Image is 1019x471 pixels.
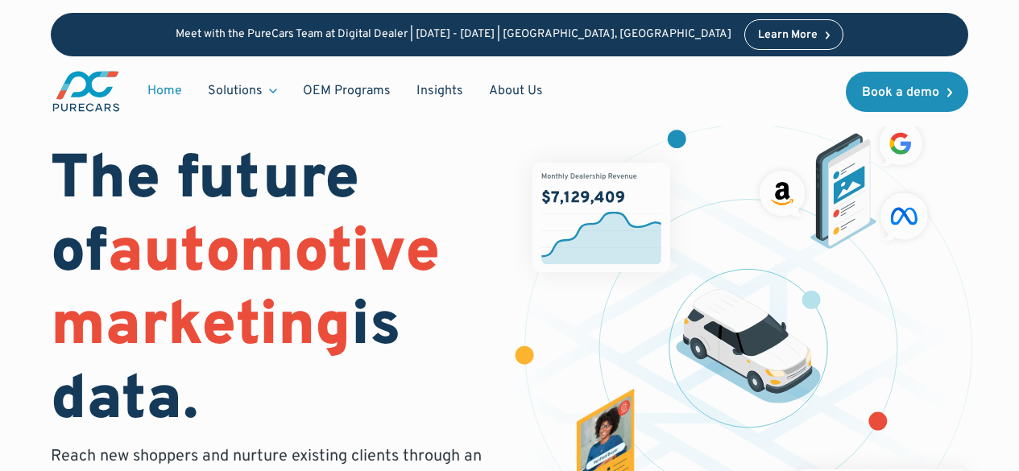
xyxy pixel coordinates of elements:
p: Meet with the PureCars Team at Digital Dealer | [DATE] - [DATE] | [GEOGRAPHIC_DATA], [GEOGRAPHIC_... [176,28,731,42]
a: Insights [404,76,476,106]
span: automotive marketing [51,216,440,366]
h1: The future of is data. [51,145,490,439]
a: Book a demo [846,72,968,112]
img: ads on social media and advertising partners [753,116,934,249]
img: chart showing monthly dealership revenue of $7m [532,163,670,273]
a: OEM Programs [290,76,404,106]
div: Learn More [758,30,818,41]
div: Solutions [195,76,290,106]
div: Solutions [208,82,263,100]
img: illustration of a vehicle [676,289,821,403]
a: About Us [476,76,556,106]
img: purecars logo [51,69,122,114]
a: Learn More [744,19,844,50]
div: Book a demo [862,86,939,99]
a: main [51,69,122,114]
a: Home [135,76,195,106]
